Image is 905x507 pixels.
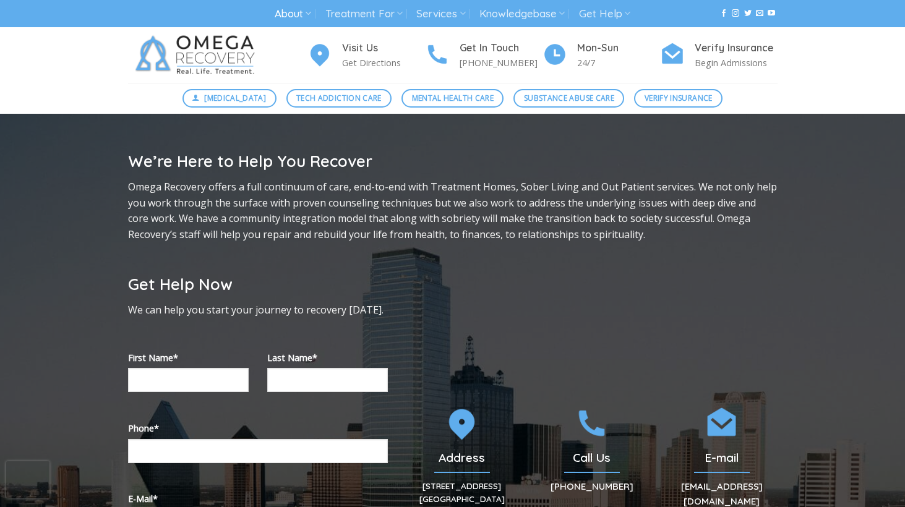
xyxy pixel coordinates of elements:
a: Visit Us Get Directions [307,40,425,70]
a: Follow on YouTube [768,9,775,18]
p: [PHONE_NUMBER] [460,56,543,70]
a: Send us an email [756,9,763,18]
a: Services [416,2,465,25]
h2: Get Help Now [128,274,388,294]
a: Knowledgebase [479,2,565,25]
a: [MEDICAL_DATA] [182,89,277,108]
p: We can help you start your journey to recovery [DATE]. [128,302,388,318]
h2: E-mail [666,450,778,466]
span: Substance Abuse Care [524,92,614,104]
p: Omega Recovery offers a full continuum of care, end-to-end with Treatment Homes, Sober Living and... [128,179,778,242]
a: About [275,2,311,25]
h2: Address [406,450,518,466]
p: 24/7 [577,56,660,70]
span: Mental Health Care [412,92,494,104]
a: Verify Insurance Begin Admissions [660,40,778,70]
a: Follow on Twitter [744,9,752,18]
h4: Mon-Sun [577,40,660,56]
h2: Call Us [536,450,648,466]
a: Verify Insurance [634,89,723,108]
span: Tech Addiction Care [296,92,382,104]
h4: Get In Touch [460,40,543,56]
a: Treatment For [325,2,403,25]
h4: Verify Insurance [695,40,778,56]
a: Get Help [579,2,630,25]
label: Last Name* [267,351,388,365]
label: E-Mail* [128,492,388,506]
a: Follow on Facebook [720,9,727,18]
a: [EMAIL_ADDRESS][DOMAIN_NAME] [681,480,763,507]
a: Substance Abuse Care [513,89,624,108]
label: Phone* [128,421,388,435]
a: [PHONE_NUMBER] [551,480,633,492]
img: Omega Recovery [128,27,267,83]
h2: We’re Here to Help You Recover [128,151,778,171]
a: Tech Addiction Care [286,89,392,108]
span: Verify Insurance [645,92,713,104]
a: Follow on Instagram [732,9,739,18]
span: [MEDICAL_DATA] [204,92,266,104]
p: Begin Admissions [695,56,778,70]
h4: Visit Us [342,40,425,56]
a: Mental Health Care [401,89,504,108]
label: First Name* [128,351,249,365]
a: Get In Touch [PHONE_NUMBER] [425,40,543,70]
p: Get Directions [342,56,425,70]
